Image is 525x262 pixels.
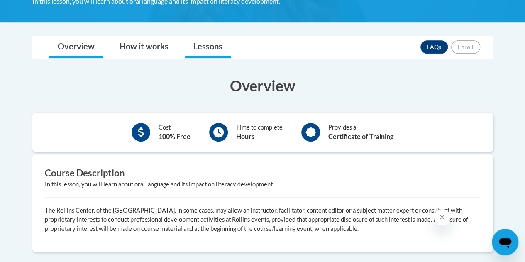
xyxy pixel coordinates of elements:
[236,132,254,140] b: Hours
[111,36,177,58] a: How it works
[328,123,393,142] div: Provides a
[45,206,481,233] p: The Rollins Center, of the [GEOGRAPHIC_DATA], in some cases, may allow an instructor, facilitator...
[5,6,67,12] span: Hi. How can we help?
[49,36,103,58] a: Overview
[451,40,480,54] button: Enroll
[434,209,450,225] iframe: Close message
[159,132,190,140] b: 100% Free
[492,229,518,255] iframe: Button to launch messaging window
[45,167,481,180] h3: Course Description
[185,36,231,58] a: Lessons
[159,123,190,142] div: Cost
[45,180,481,189] div: In this lesson, you will learn about oral language and its impact on literacy development.
[328,132,393,140] b: Certificate of Training
[32,75,493,96] h3: Overview
[420,40,448,54] a: FAQs
[236,123,283,142] div: Time to complete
